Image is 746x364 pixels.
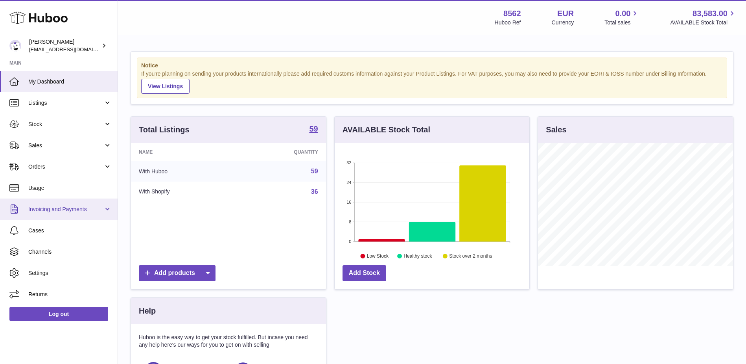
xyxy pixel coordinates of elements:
strong: 59 [309,125,318,133]
img: internalAdmin-8562@internal.huboo.com [9,40,21,52]
text: Low Stock [367,253,389,259]
td: With Huboo [131,161,236,182]
a: Add Stock [343,265,386,281]
span: Returns [28,291,112,298]
text: Stock over 2 months [449,253,492,259]
span: AVAILABLE Stock Total [670,19,737,26]
span: [EMAIL_ADDRESS][DOMAIN_NAME] [29,46,116,52]
span: 83,583.00 [693,8,728,19]
th: Name [131,143,236,161]
span: Orders [28,163,103,171]
strong: EUR [557,8,574,19]
div: [PERSON_NAME] [29,38,100,53]
span: Stock [28,121,103,128]
span: Sales [28,142,103,149]
span: Cases [28,227,112,234]
span: Channels [28,248,112,256]
span: Listings [28,99,103,107]
span: Invoicing and Payments [28,206,103,213]
td: With Shopify [131,182,236,202]
strong: 8562 [503,8,521,19]
a: 59 [309,125,318,134]
a: View Listings [141,79,190,94]
div: Currency [552,19,574,26]
a: 83,583.00 AVAILABLE Stock Total [670,8,737,26]
span: My Dashboard [28,78,112,85]
text: 24 [346,180,351,185]
h3: Help [139,306,156,316]
text: Healthy stock [403,253,432,259]
text: 0 [349,239,351,244]
p: Huboo is the easy way to get your stock fulfilled. But incase you need any help here's our ways f... [139,334,318,349]
span: 0.00 [615,8,631,19]
a: Add products [139,265,216,281]
h3: Total Listings [139,124,190,135]
a: Log out [9,307,108,321]
text: 16 [346,200,351,204]
h3: Sales [546,124,566,135]
div: Huboo Ref [495,19,521,26]
span: Total sales [604,19,639,26]
span: Settings [28,269,112,277]
text: 8 [349,219,351,224]
a: 36 [311,188,318,195]
a: 59 [311,168,318,175]
strong: Notice [141,62,723,69]
div: If you're planning on sending your products internationally please add required customs informati... [141,70,723,94]
span: Usage [28,184,112,192]
text: 32 [346,160,351,165]
th: Quantity [236,143,326,161]
a: 0.00 Total sales [604,8,639,26]
h3: AVAILABLE Stock Total [343,124,430,135]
